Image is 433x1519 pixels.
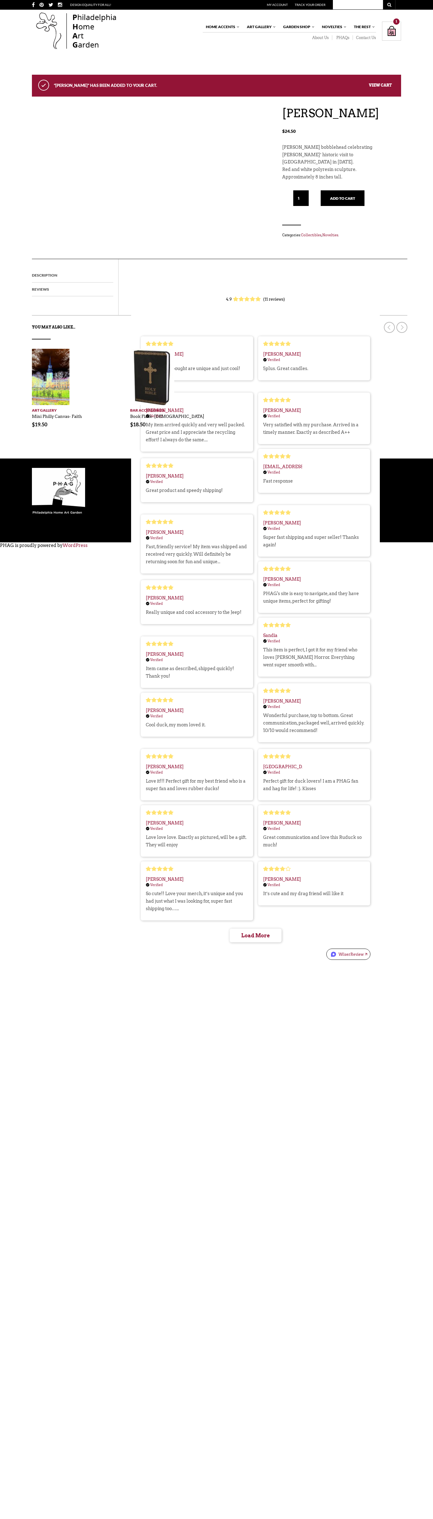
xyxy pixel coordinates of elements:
div: Verified [267,883,280,887]
div: Verified [150,658,163,662]
bdi: 19.50 [32,421,47,427]
div: Really unique and cool accessory to the Jeep! [146,609,248,616]
a: Novelties [319,22,347,32]
a: The Rest [351,22,375,32]
img: phag-logo-compressor.gif [32,468,85,515]
span: ... [314,662,317,667]
div: Fast response [263,477,365,485]
span: ... [217,559,220,564]
a: Collectibles [301,233,321,237]
div: [GEOGRAPHIC_DATA] [263,764,302,769]
div: So cute!! Love your merch, it’s unique and you had just what I was looking for, super fast shippi... [146,890,248,912]
span: $ [130,421,133,427]
div: Verified [150,883,163,887]
div: This item is perfect, I got it for my friend who loves [PERSON_NAME] Horror. Everything went supe... [263,646,365,669]
div: Verified [150,714,163,718]
div: Verified [267,527,280,530]
a: Description [32,268,57,282]
a: Art Gallery [32,405,113,413]
span: Load More [241,933,270,939]
div: Perfect gift for duck lovers! I am a PHAG fan and hag for life! :). Kisses [263,777,365,792]
div: Verified [267,705,280,709]
div: Love love love. Exactly as pictured, will be a gift. They will enjoy [146,834,248,849]
div: WiserReview [339,952,364,957]
p: Red and white polyresin sculpture. [282,166,401,173]
div: [PERSON_NAME] [263,877,301,882]
h1: [PERSON_NAME] [282,106,401,121]
div: [EMAIL_ADDRESS][DOMAIN_NAME] [263,464,302,469]
div: Verified [267,583,280,587]
a: Bar Accessories [130,405,211,413]
div: Fast, friendly service! My item was shipped and received very quickly. Will definitely be returni... [146,543,248,565]
div: [PERSON_NAME] [146,595,184,600]
a: My Account [267,3,288,7]
div: [PERSON_NAME] [146,820,184,825]
span: Categories: , . [282,232,401,238]
a: Mini Philly Canvas- Faith [32,411,82,419]
img: wiserreview [331,952,336,957]
div: Sandia [263,633,278,638]
div: [PERSON_NAME] [146,652,184,657]
div: Verified [150,827,163,830]
span: $ [282,128,285,134]
button: Add to cart [321,190,364,206]
div: [PERSON_NAME] [146,764,184,769]
bdi: 24.50 [282,128,296,134]
span: ... [205,437,208,442]
input: Qty [293,190,309,206]
bdi: 18.50 [130,421,145,427]
div: [PERSON_NAME] [263,699,301,704]
div: Verified [150,480,163,484]
div: Verified [150,602,163,605]
div: [PERSON_NAME] [146,877,184,882]
div: 4.9 (11 reviews) [226,297,285,302]
div: Great product and speedy shipping! [146,487,248,494]
a: Home Accents [203,22,240,32]
div: Verified [150,536,163,540]
div: Verified [267,827,280,830]
div: “[PERSON_NAME]” has been added to your cart. [32,75,401,97]
div: Cool duck, my mom loved it. [146,721,248,729]
div: Wonderful purchase, top to bottom. Great communication, packaged well, arrived quickly. 10/10 wou... [263,712,365,734]
div: Love it!!! Perfect gift for my best friend who is a super fan and loves rubber ducks! [146,777,248,792]
div: PHAG's site is easy to navigate, and they have unique items, perfect for gifting! [263,590,365,605]
div: 1 [393,18,400,25]
div: Verified [150,770,163,774]
div: [PERSON_NAME] [263,577,301,582]
div: Verified [267,770,280,774]
div: [PERSON_NAME] [146,708,184,713]
div: Verified [267,639,280,643]
a: Track Your Order [295,3,325,7]
div: It’s cute and my drag friend will like it [263,890,365,897]
a: PHAQs [332,35,353,40]
p: Approximately 8 inches tall. [282,173,401,181]
a: Art Gallery [244,22,276,32]
div: Super fast shipping and super seller! Thanks again! [263,534,365,549]
a: Novelties [322,233,338,237]
div: [PERSON_NAME] [146,530,184,535]
div: Item came as described, shipped quickly! Thank you! [146,665,248,680]
a: Book Flask- [DEMOGRAPHIC_DATA] [130,411,204,419]
div: [PERSON_NAME] [263,520,301,525]
span: ... [176,906,179,911]
a: About Us [308,35,332,40]
a: WordPress [63,543,88,548]
div: Great communication and love this Ruduck so much! [263,834,365,849]
a: View cart [369,83,392,87]
div: [PERSON_NAME] [146,474,184,479]
a: Contact Us [353,35,376,40]
a: Reviews [32,283,49,296]
a: Garden Shop [280,22,315,32]
strong: You may also like… [32,325,75,329]
div: [PERSON_NAME] [263,820,301,825]
p: [PERSON_NAME] bobblehead celebrating [PERSON_NAME]’ historic visit to [GEOGRAPHIC_DATA] in [DATE]. [282,144,401,166]
div: Verified [267,470,280,474]
a: wiserreviewwiserreviewWiserReview [326,949,370,960]
span: $ [32,421,35,427]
